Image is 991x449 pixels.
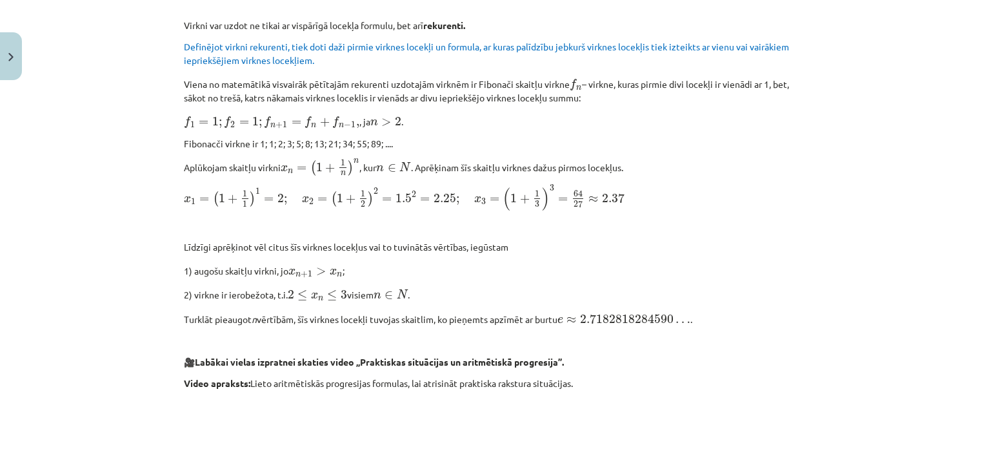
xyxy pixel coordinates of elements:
[184,240,807,254] p: Līdzīgi aprēķinot vēl citus šīs virknes locekļus vai to tuvinātās vērtības, iegūstam
[434,194,456,203] span: 2.25
[382,197,392,202] span: =
[327,290,337,300] span: ≤
[558,197,568,202] span: =
[184,158,807,176] p: Aplūkojam skaitļu virkni , kur . Aprēķinam šīs skaitļu virknes dažus pirmos locekļus.
[481,198,486,205] span: 3
[288,290,294,299] span: 2
[399,162,411,171] span: N
[239,120,249,125] span: =
[270,123,275,128] span: n
[243,191,247,197] span: 1
[230,121,235,128] span: 2
[520,194,530,204] span: +
[228,194,237,204] span: +
[535,191,539,197] span: 1
[264,116,271,128] span: f
[259,120,262,128] span: ;
[301,271,308,278] span: +
[356,121,359,128] span: ,
[423,19,465,31] b: rekurenti.
[341,171,346,176] span: n
[316,267,326,275] span: >
[412,191,416,198] span: 2
[381,118,391,126] span: >
[361,201,365,207] span: 2
[332,116,339,128] span: f
[351,121,355,128] span: 1
[490,197,499,202] span: =
[570,79,577,90] span: f
[354,159,359,163] span: n
[309,198,314,205] span: 2
[277,194,284,203] span: 2
[284,196,287,205] span: ;
[275,122,283,129] span: +
[542,187,550,211] span: )
[252,313,257,325] em: n
[676,319,690,324] span: …
[199,120,208,125] span: =
[337,273,342,277] span: n
[574,190,583,197] span: 64
[550,185,554,191] span: 3
[330,269,337,275] span: x
[252,117,259,126] span: 1
[317,197,327,202] span: =
[566,317,576,323] span: ≈
[184,41,789,66] span: Definējot virkni rekurenti, tiek doti daži pirmie virknes locekļi un formula, ar kuras palīdzību ...
[184,355,807,369] p: 🎥
[295,273,301,277] span: n
[283,121,287,128] span: 1
[397,289,408,298] span: N
[574,201,583,208] span: 27
[184,75,807,105] p: Viena no matemātikā visvairāk pētītajām rekurenti uzdotajām virknēm ir Fibonači skaitļu virkne – ...
[361,191,365,197] span: 1
[310,160,316,176] span: (
[420,197,430,202] span: =
[580,314,674,324] span: 2.7182818284590
[292,120,301,125] span: =
[297,166,306,171] span: =
[368,191,374,207] span: )
[395,117,401,126] span: 2
[503,187,510,211] span: (
[184,137,807,151] p: Fibonacči virkne ir 1; 1; 2; 3; 5; 8; 13; 21; 34; 55; 89; ....
[8,53,14,61] img: icon-close-lesson-0947bae3869378f0d4975bcd49f059093ad1ed9edebbc8119c70593378902aed.svg
[250,191,255,207] span: )
[346,194,355,204] span: +
[348,160,354,176] span: )
[316,163,323,172] span: 1
[302,196,309,203] span: x
[318,297,323,302] span: n
[331,191,337,207] span: (
[184,377,807,390] p: Lieto aritmētiskās progresijas formulas, lai atrisināt praktiska rakstura situācijas.
[474,196,481,203] span: x
[311,123,316,128] span: n
[184,377,250,389] b: Video apraksts:
[325,163,335,172] span: +
[297,290,307,300] span: ≤
[341,290,347,299] span: 3
[344,122,351,129] span: −
[195,356,564,368] b: Labākai vielas izpratnei skaties video „Praktiskas situācijas un aritmētiskā progresija”.
[184,116,191,128] span: f
[510,194,517,203] span: 1
[288,169,293,174] span: n
[219,120,222,128] span: ;
[213,191,219,207] span: (
[308,271,312,277] span: 1
[337,194,343,203] span: 1
[374,188,378,194] span: 2
[184,19,807,32] p: Virkni var uzdot ne tikai ar vispārīgā locekļa formulu, bet arī
[588,196,598,202] span: ≈
[184,262,807,278] p: 1) augošu skaitļu virkni, jo ;
[388,164,396,172] span: ∈
[311,293,318,299] span: x
[370,120,378,126] span: n
[602,193,625,203] span: 2.37
[190,121,195,128] span: 1
[184,112,807,129] p: , ja .
[305,116,312,128] span: f
[243,201,247,207] span: 1
[184,310,807,326] p: Turklāt pieaugot vērtībām, šīs virknes locekļi tuvojas skaitlim, ko pieņemts apzīmēt ar burtu .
